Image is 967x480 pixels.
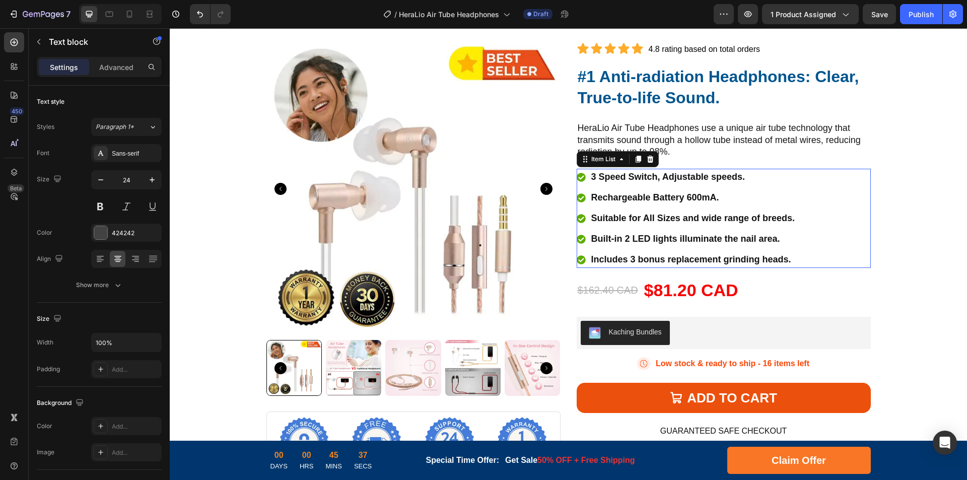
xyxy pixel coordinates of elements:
button: Save [863,4,896,24]
p: Rechargeable Battery 600mA. [422,163,625,176]
p: Settings [50,62,78,73]
img: gempages_575532260401349194-4f5b2a4f-0832-45d2-ac2a-741c5cb66b64.webp [109,389,160,439]
div: Size [37,173,63,186]
div: Image [37,448,54,457]
div: Add... [112,365,159,374]
button: 1 product assigned [762,4,859,24]
div: 424242 [112,229,159,238]
p: HeraLio Air Tube Headphones use a unique air tube technology that transmits sound through a hollo... [408,94,700,129]
input: Auto [92,333,161,352]
div: Add to cart [517,363,607,376]
div: Undo/Redo [190,4,231,24]
div: Width [37,338,53,347]
button: Publish [900,4,942,24]
h2: GUARANTEED SAFE CHECKOUT [407,397,701,409]
button: Carousel Back Arrow [105,334,117,346]
span: 50% OFF + Free Shipping [368,428,465,436]
button: Show more [37,276,162,294]
span: Save [871,10,888,19]
div: Padding [37,365,60,374]
p: 7 [66,8,71,20]
p: Includes 3 bonus replacement grinding heads. [422,225,625,238]
div: Background [37,396,86,410]
div: $162.40 CAD [407,254,469,269]
div: Kaching Bundles [439,299,492,309]
div: Size [37,312,63,326]
button: Carousel Next Arrow [371,155,383,167]
img: gempages_575532260401349194-31ebd00b-3b3f-47e6-bae6-5671582d93f4.webp [182,389,232,439]
div: Open Intercom Messenger [933,431,957,455]
iframe: Design area [170,28,967,480]
h2: Rich Text Editor. Editing area: main [407,93,701,130]
div: Item List [420,126,448,135]
div: 37 [184,421,202,433]
span: / [394,9,397,20]
button: Paragraph 1* [91,118,162,136]
a: Claim Offer [558,419,701,446]
h2: Rich Text Editor. Editing area: main [407,37,701,81]
div: Styles [37,122,54,131]
div: Sans-serif [112,149,159,158]
button: Add to cart [407,355,701,385]
img: gempages_575532260401349194-50388033-1ab9-40fe-88f8-62c95abe3928.webp [327,389,378,439]
p: 3 Speed Switch, Adjustable speeds. [422,142,625,156]
div: Beta [8,184,24,192]
p: Get Sale [335,426,465,438]
button: Carousel Back Arrow [105,155,117,167]
p: Low stock & ready to ship - 16 items left [486,330,640,341]
div: Show more [76,280,123,290]
span: Draft [533,10,548,19]
span: 1 product assigned [771,9,836,20]
p: Advanced [99,62,133,73]
p: SECS [184,433,202,443]
p: Built-in 2 LED lights illuminate the nail area. [422,204,625,218]
div: Font [37,149,49,158]
div: Add... [112,448,159,457]
span: Paragraph 1* [96,122,134,131]
div: $81.20 CAD [473,250,570,274]
div: Publish [909,9,934,20]
div: Align [37,252,65,266]
p: Text block [49,36,134,48]
img: KachingBundles.png [419,299,431,311]
div: Color [37,422,52,431]
img: gempages_575532260401349194-5d37721f-a85c-419f-af83-5d639a3c7734.webp [255,389,305,439]
p: ⁠⁠⁠⁠⁠⁠⁠ [408,38,700,80]
button: Kaching Bundles [411,293,500,317]
span: 4.8 rating based on total orders [479,17,590,25]
span: HeraLio Air Tube Headphones [399,9,499,20]
button: Carousel Next Arrow [371,334,383,346]
div: Color [37,228,52,237]
strong: Special Time Offer: [256,428,330,436]
div: Text style [37,97,64,106]
div: 450 [10,107,24,115]
button: 7 [4,4,75,24]
div: Add... [112,422,159,431]
p: Suitable for All Sizes and wide range of breeds. [422,183,625,197]
div: Claim Offer [602,425,656,440]
strong: #1 Anti-radiation Headphones: Clear, True-to-life Sound. [408,39,689,79]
